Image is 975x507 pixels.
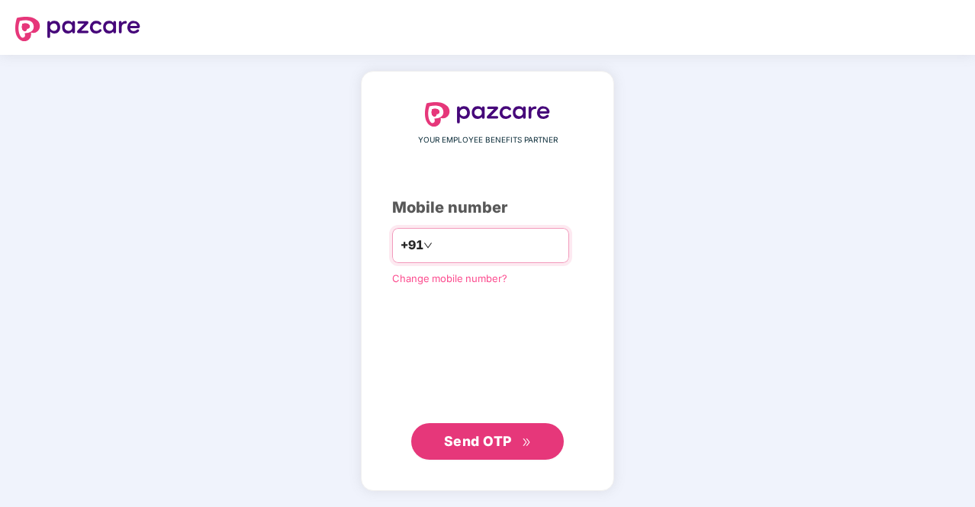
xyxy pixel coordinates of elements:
span: Send OTP [444,433,512,449]
img: logo [425,102,550,127]
span: down [423,241,433,250]
span: +91 [401,236,423,255]
a: Change mobile number? [392,272,507,284]
span: double-right [522,438,532,448]
img: logo [15,17,140,41]
button: Send OTPdouble-right [411,423,564,460]
div: Mobile number [392,196,583,220]
span: YOUR EMPLOYEE BENEFITS PARTNER [418,134,558,146]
